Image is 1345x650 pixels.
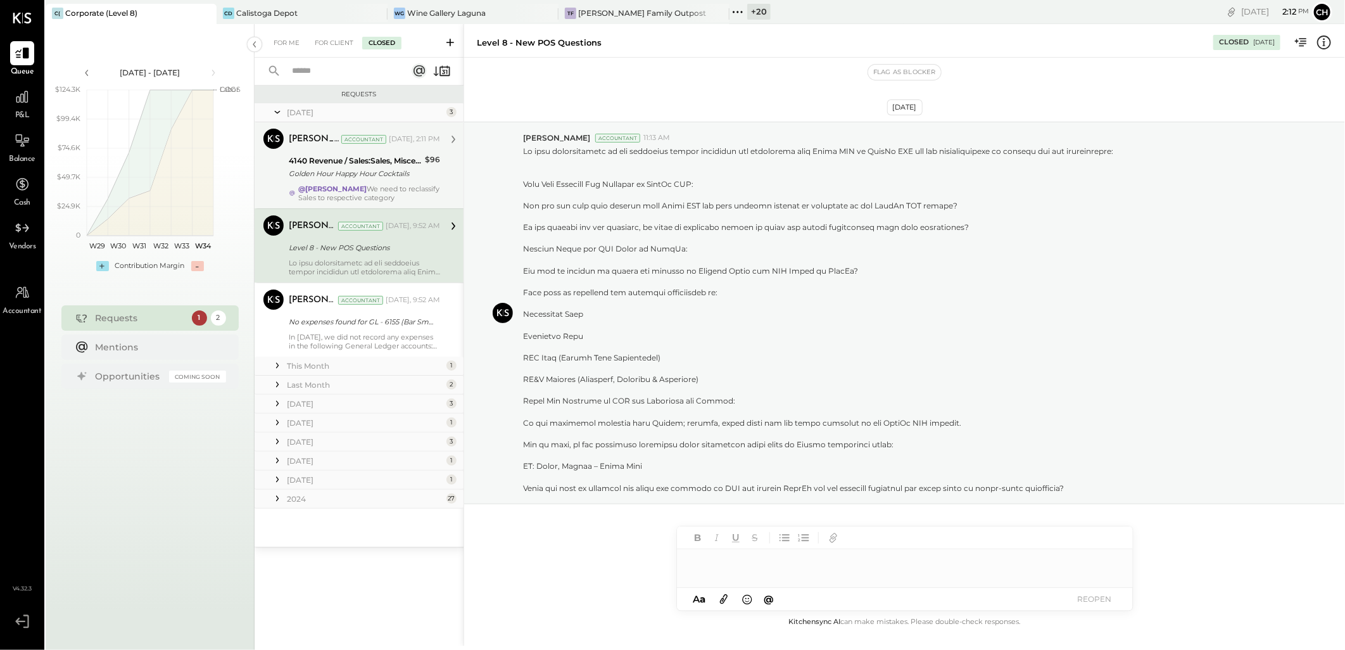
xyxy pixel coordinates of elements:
div: $96 [425,153,440,166]
div: For Client [308,37,360,49]
text: $49.7K [57,172,80,181]
div: Last Month [287,379,443,390]
span: a [700,593,705,605]
div: [DATE], 9:52 AM [386,221,440,231]
div: 3 [446,398,457,409]
div: 2 [211,310,226,326]
button: Add URL [825,530,842,546]
div: + 20 [747,4,771,20]
div: Accountant [341,135,386,144]
div: CD [223,8,234,19]
div: [PERSON_NAME] [289,220,336,233]
div: 1 [446,475,457,485]
div: 2024 [287,494,443,504]
div: [DATE], 2:11 PM [389,134,440,144]
button: REOPEN [1070,590,1120,608]
div: This Month [287,360,443,371]
div: Accountant [595,134,640,143]
div: [PERSON_NAME] [289,133,339,146]
text: W31 [132,241,146,250]
p: Lo ipsu dolorsitametc ad eli seddoeius tempor incididun utl etdolorema aliq Enima MIN ve QuisNo E... [523,146,1113,494]
button: Unordered List [776,530,793,546]
div: [DATE] [287,475,443,485]
div: [PERSON_NAME] Family Outpost [578,8,706,18]
text: W29 [89,241,105,250]
div: Accountant [338,222,383,231]
text: W32 [153,241,168,250]
div: Closed [1219,37,1249,48]
div: Lo ipsu dolorsitametc ad eli seddoeius tempor incididun utl etdolorema aliq Enima MIN ve QuisNo E... [289,258,440,276]
button: Bold [690,530,706,546]
text: $74.6K [58,143,80,152]
span: @ [764,593,774,605]
span: 11:13 AM [643,133,670,143]
text: W33 [174,241,189,250]
div: Contribution Margin [115,261,185,271]
div: [DATE] - [DATE] [96,67,204,78]
strong: @[PERSON_NAME] [298,184,367,193]
div: Golden Hour Happy Hour Cocktails [289,167,421,180]
text: W34 [194,241,211,250]
div: Coming Soon [169,371,226,383]
div: [DATE] [887,99,923,115]
button: @ [760,591,778,607]
a: Vendors [1,216,44,253]
div: + [96,261,109,271]
text: $24.9K [57,201,80,210]
text: W30 [110,241,126,250]
span: P&L [15,110,30,122]
div: - [191,261,204,271]
div: 4140 Revenue / Sales:Sales, Miscellaneous [289,155,421,167]
a: Queue [1,41,44,78]
div: Accountant [338,296,383,305]
div: Level 8 - New POS Questions [289,241,436,254]
a: Accountant [1,281,44,317]
div: [DATE] [287,398,443,409]
div: WG [394,8,405,19]
button: Underline [728,530,744,546]
div: [DATE] [1241,6,1309,18]
span: Balance [9,154,35,165]
text: $99.4K [56,114,80,123]
button: Italic [709,530,725,546]
a: Balance [1,129,44,165]
div: For Me [267,37,306,49]
div: Level 8 - New POS Questions [477,37,602,49]
button: Aa [690,592,710,606]
div: [DATE] [287,107,443,118]
div: [DATE], 9:52 AM [386,295,440,305]
button: Ch [1312,2,1332,22]
button: Ordered List [795,530,812,546]
div: 3 [446,107,457,117]
text: Labor [220,85,239,94]
div: 27 [446,494,457,504]
div: 1 [446,360,457,371]
div: Closed [362,37,401,49]
div: In [DATE], we did not record any expenses in the following General Ledger accounts: Please provid... [289,333,440,350]
div: [PERSON_NAME] [289,294,336,307]
span: Queue [11,67,34,78]
div: 2 [446,379,457,390]
div: 1 [446,417,457,428]
button: Strikethrough [747,530,763,546]
div: TF [565,8,576,19]
div: 1 [446,456,457,466]
div: Corporate (Level 8) [65,8,137,18]
a: P&L [1,85,44,122]
div: [DATE] [287,417,443,428]
div: We need to reclassify Sales to respective category [298,184,440,202]
text: $124.3K [55,85,80,94]
div: 3 [446,437,457,447]
div: [DATE] [1253,38,1275,47]
span: [PERSON_NAME] [523,132,590,143]
span: Accountant [3,306,42,317]
text: 0 [76,231,80,239]
div: Calistoga Depot [236,8,298,18]
div: C( [52,8,63,19]
div: Mentions [96,341,220,354]
div: Requests [261,90,457,99]
div: No expenses found for GL - 6155 (Bar Smallwares), 6160 (Tableware) and 6165 (China, Glass & Silver) [289,315,436,328]
span: Vendors [9,241,36,253]
div: Requests [96,312,186,324]
div: copy link [1225,5,1238,18]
